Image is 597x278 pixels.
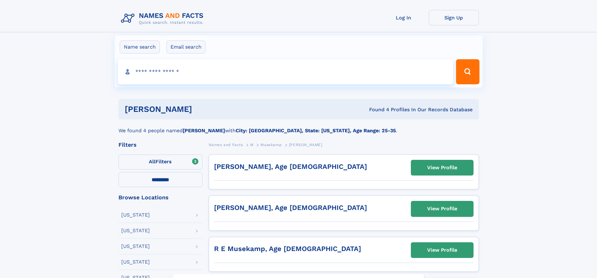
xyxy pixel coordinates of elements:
span: Musekamp [260,143,282,147]
div: View Profile [427,160,457,175]
div: View Profile [427,202,457,216]
a: View Profile [411,160,473,175]
a: Sign Up [429,10,479,25]
a: Names and Facts [209,141,243,149]
label: Name search [120,40,160,54]
a: View Profile [411,243,473,258]
a: Musekamp [260,141,282,149]
a: View Profile [411,201,473,216]
div: View Profile [427,243,457,257]
span: [PERSON_NAME] [289,143,322,147]
div: Found 4 Profiles In Our Records Database [280,106,473,113]
a: R E Musekamp, Age [DEMOGRAPHIC_DATA] [214,245,361,253]
div: [US_STATE] [121,212,150,218]
a: M [250,141,254,149]
div: Browse Locations [118,195,202,200]
div: [US_STATE] [121,228,150,233]
div: [US_STATE] [121,260,150,265]
a: [PERSON_NAME], Age [DEMOGRAPHIC_DATA] [214,204,367,212]
a: [PERSON_NAME], Age [DEMOGRAPHIC_DATA] [214,163,367,170]
input: search input [118,59,453,84]
label: Filters [118,155,202,170]
span: All [149,159,155,165]
a: Log In [379,10,429,25]
span: M [250,143,254,147]
div: [US_STATE] [121,244,150,249]
img: Logo Names and Facts [118,10,209,27]
div: Filters [118,142,202,148]
b: [PERSON_NAME] [183,128,225,134]
b: City: [GEOGRAPHIC_DATA], State: [US_STATE], Age Range: 25-35 [236,128,396,134]
div: We found 4 people named with . [118,119,479,134]
h1: [PERSON_NAME] [125,105,281,113]
label: Email search [166,40,206,54]
button: Search Button [456,59,479,84]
